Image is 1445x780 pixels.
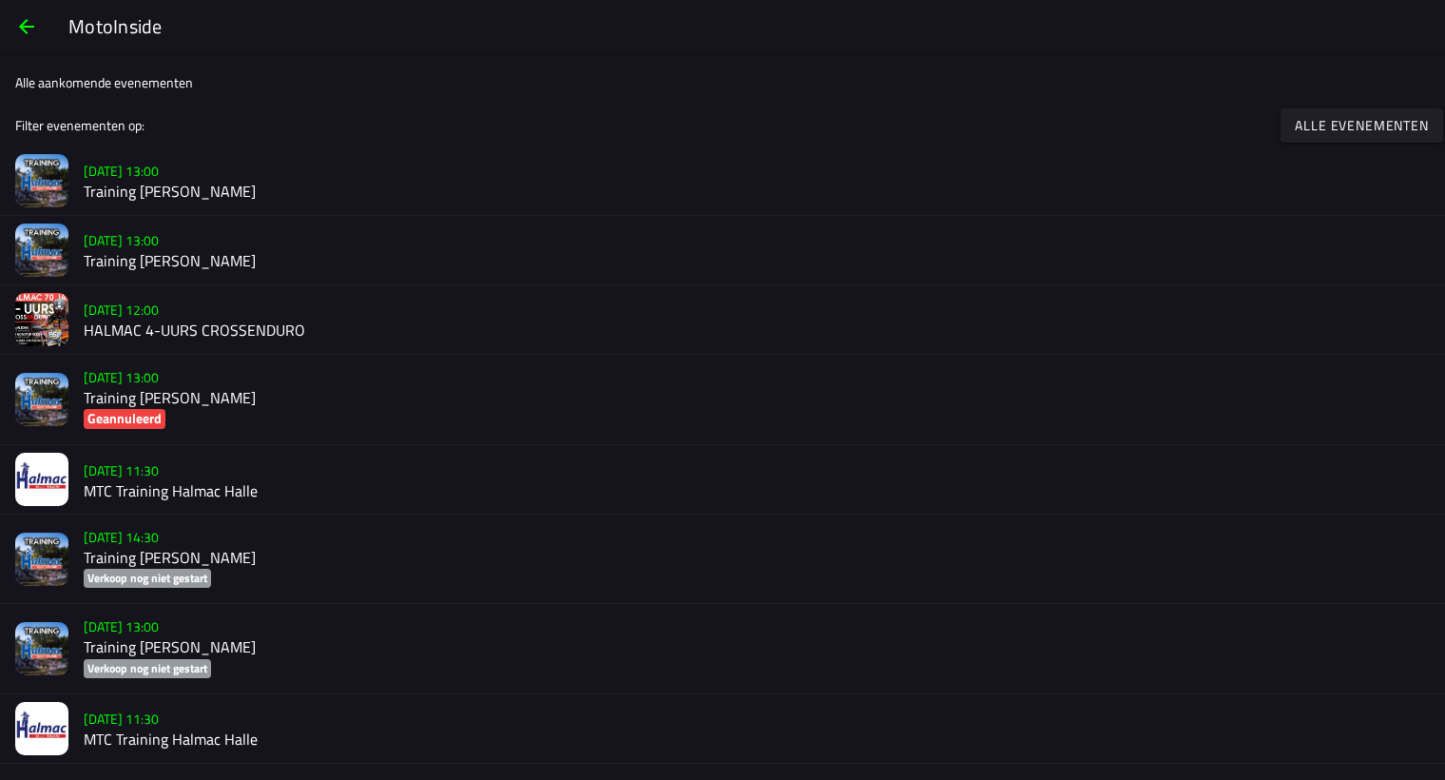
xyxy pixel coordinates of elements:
[1295,119,1428,132] ion-text: Alle evenementen
[84,367,159,387] ion-text: [DATE] 13:00
[84,300,159,320] ion-text: [DATE] 12:00
[84,527,159,547] ion-text: [DATE] 14:30
[84,230,159,250] ion-text: [DATE] 13:00
[84,389,1430,407] h2: Training [PERSON_NAME]
[84,549,1430,567] h2: Training [PERSON_NAME]
[84,731,1430,749] h2: MTC Training Halmac Halle
[15,533,68,586] img: N3lxsS6Zhak3ei5Q5MtyPEvjHqMuKUUTBqHB2i4g.png
[15,224,68,277] img: N3lxsS6Zhak3ei5Q5MtyPEvjHqMuKUUTBqHB2i4g.png
[15,115,144,135] ion-label: Filter evenementen op:
[15,373,68,426] img: N3lxsS6Zhak3ei5Q5MtyPEvjHqMuKUUTBqHB2i4g.png
[84,252,1430,270] h2: Training [PERSON_NAME]
[15,622,68,675] img: N3lxsS6Zhak3ei5Q5MtyPEvjHqMuKUUTBqHB2i4g.png
[84,482,1430,500] h2: MTC Training Halmac Halle
[84,638,1430,656] h2: Training [PERSON_NAME]
[15,702,68,755] img: nUvh5JkSQmmW2HJEMSkwDJSJ4FfGRWewn1JIy8H7.jpg
[84,709,159,729] ion-text: [DATE] 11:30
[84,616,159,636] ion-text: [DATE] 13:00
[84,183,1430,201] h2: Training [PERSON_NAME]
[87,569,207,587] ion-text: Verkoop nog niet gestart
[15,72,193,92] ion-label: Alle aankomende evenementen
[15,293,68,346] img: bD1QfD7cjjvvy8tJsAtyZsr4i7dTRjiIDKDsOcfj.jpg
[84,460,159,480] ion-text: [DATE] 11:30
[87,408,162,428] ion-text: Geannuleerd
[84,161,159,181] ion-text: [DATE] 13:00
[49,12,1445,41] ion-title: MotoInside
[15,453,68,506] img: CuJ29is3k455PWXYtghd2spCzN9DFZ6tpJh3eBDb.jpg
[15,154,68,207] img: N3lxsS6Zhak3ei5Q5MtyPEvjHqMuKUUTBqHB2i4g.png
[87,659,207,677] ion-text: Verkoop nog niet gestart
[84,322,1430,340] h2: HALMAC 4-UURS CROSSENDURO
